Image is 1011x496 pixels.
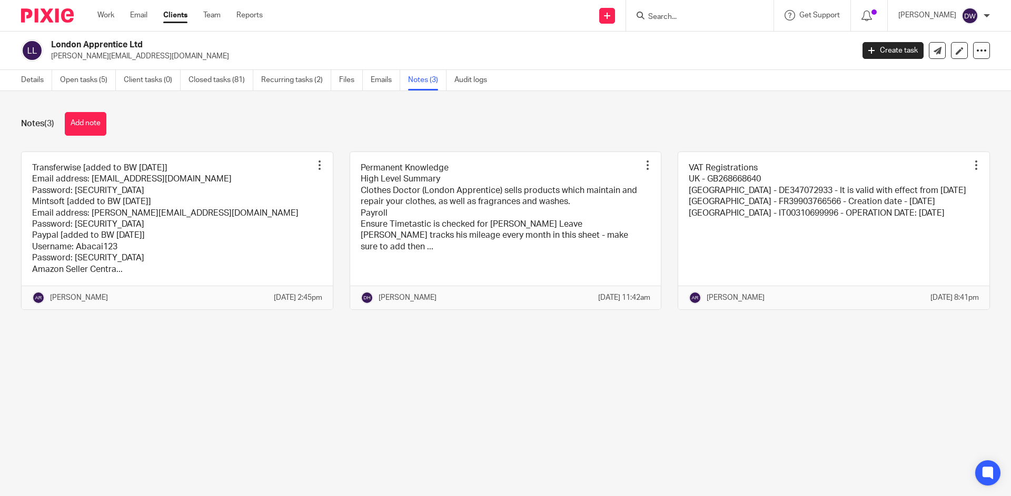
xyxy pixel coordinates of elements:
[647,13,742,22] input: Search
[598,292,650,303] p: [DATE] 11:42am
[189,70,253,90] a: Closed tasks (81)
[408,70,447,90] a: Notes (3)
[65,112,106,136] button: Add note
[274,292,322,303] p: [DATE] 2:45pm
[51,51,847,62] p: [PERSON_NAME][EMAIL_ADDRESS][DOMAIN_NAME]
[51,39,688,50] h2: London Apprentice Ltd
[371,70,400,90] a: Emails
[97,10,114,21] a: Work
[339,70,363,90] a: Files
[21,39,43,62] img: svg%3E
[799,12,840,19] span: Get Support
[261,70,331,90] a: Recurring tasks (2)
[379,292,437,303] p: [PERSON_NAME]
[21,70,52,90] a: Details
[203,10,221,21] a: Team
[707,292,765,303] p: [PERSON_NAME]
[898,10,956,21] p: [PERSON_NAME]
[60,70,116,90] a: Open tasks (5)
[163,10,187,21] a: Clients
[361,291,373,304] img: svg%3E
[50,292,108,303] p: [PERSON_NAME]
[689,291,701,304] img: svg%3E
[962,7,978,24] img: svg%3E
[124,70,181,90] a: Client tasks (0)
[21,118,54,129] h1: Notes
[454,70,495,90] a: Audit logs
[930,292,979,303] p: [DATE] 8:41pm
[130,10,147,21] a: Email
[32,291,45,304] img: svg%3E
[863,42,924,59] a: Create task
[44,119,54,128] span: (3)
[21,8,74,23] img: Pixie
[236,10,263,21] a: Reports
